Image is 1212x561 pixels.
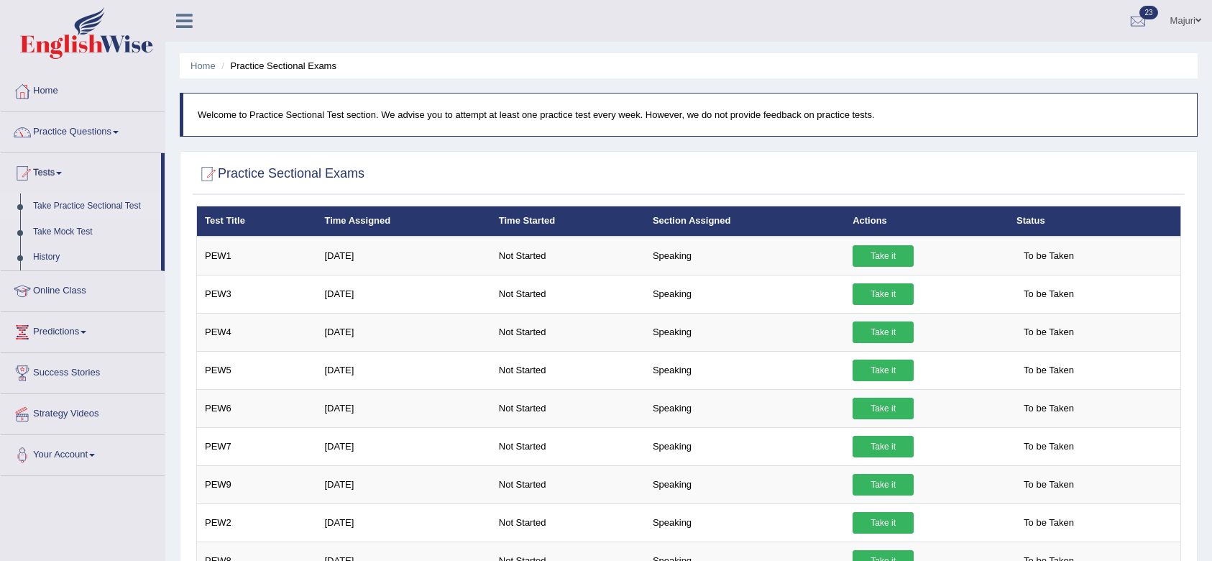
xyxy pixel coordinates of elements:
[198,108,1183,122] p: Welcome to Practice Sectional Test section. We advise you to attempt at least one practice test e...
[197,351,317,389] td: PEW5
[1,435,165,471] a: Your Account
[316,427,490,465] td: [DATE]
[197,275,317,313] td: PEW3
[645,237,845,275] td: Speaking
[491,313,645,351] td: Not Started
[645,389,845,427] td: Speaking
[27,245,161,270] a: History
[1016,283,1081,305] span: To be Taken
[1016,474,1081,496] span: To be Taken
[316,389,490,427] td: [DATE]
[1,112,165,148] a: Practice Questions
[1016,360,1081,381] span: To be Taken
[853,283,914,305] a: Take it
[1016,245,1081,267] span: To be Taken
[853,321,914,343] a: Take it
[197,237,317,275] td: PEW1
[645,427,845,465] td: Speaking
[1,394,165,430] a: Strategy Videos
[218,59,336,73] li: Practice Sectional Exams
[491,351,645,389] td: Not Started
[853,360,914,381] a: Take it
[1,353,165,389] a: Success Stories
[197,503,317,542] td: PEW2
[491,389,645,427] td: Not Started
[197,313,317,351] td: PEW4
[491,275,645,313] td: Not Started
[853,474,914,496] a: Take it
[1,71,165,107] a: Home
[316,275,490,313] td: [DATE]
[491,237,645,275] td: Not Started
[1016,321,1081,343] span: To be Taken
[197,206,317,237] th: Test Title
[27,193,161,219] a: Take Practice Sectional Test
[491,427,645,465] td: Not Started
[853,512,914,534] a: Take it
[197,389,317,427] td: PEW6
[645,275,845,313] td: Speaking
[27,219,161,245] a: Take Mock Test
[1016,398,1081,419] span: To be Taken
[853,436,914,457] a: Take it
[197,427,317,465] td: PEW7
[316,313,490,351] td: [DATE]
[491,206,645,237] th: Time Started
[196,163,364,185] h2: Practice Sectional Exams
[1016,436,1081,457] span: To be Taken
[1,153,161,189] a: Tests
[316,206,490,237] th: Time Assigned
[645,351,845,389] td: Speaking
[491,465,645,503] td: Not Started
[645,206,845,237] th: Section Assigned
[316,503,490,542] td: [DATE]
[316,465,490,503] td: [DATE]
[316,351,490,389] td: [DATE]
[1,312,165,348] a: Predictions
[190,60,216,71] a: Home
[1139,6,1157,19] span: 23
[645,503,845,542] td: Speaking
[645,313,845,351] td: Speaking
[853,245,914,267] a: Take it
[1,271,165,307] a: Online Class
[1016,512,1081,534] span: To be Taken
[1009,206,1180,237] th: Status
[316,237,490,275] td: [DATE]
[197,465,317,503] td: PEW9
[491,503,645,542] td: Not Started
[645,465,845,503] td: Speaking
[845,206,1009,237] th: Actions
[853,398,914,419] a: Take it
